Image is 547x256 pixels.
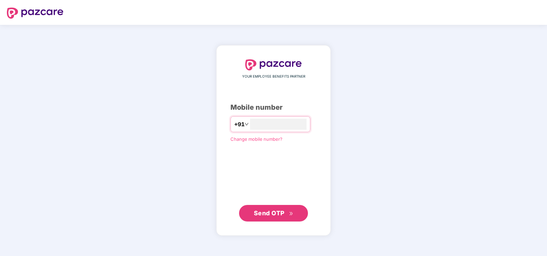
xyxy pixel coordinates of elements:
[254,209,285,217] span: Send OTP
[234,120,245,129] span: +91
[245,59,302,70] img: logo
[239,205,308,221] button: Send OTPdouble-right
[7,8,63,19] img: logo
[230,136,282,142] a: Change mobile number?
[245,122,249,126] span: down
[289,211,293,216] span: double-right
[230,102,317,113] div: Mobile number
[242,74,305,79] span: YOUR EMPLOYEE BENEFITS PARTNER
